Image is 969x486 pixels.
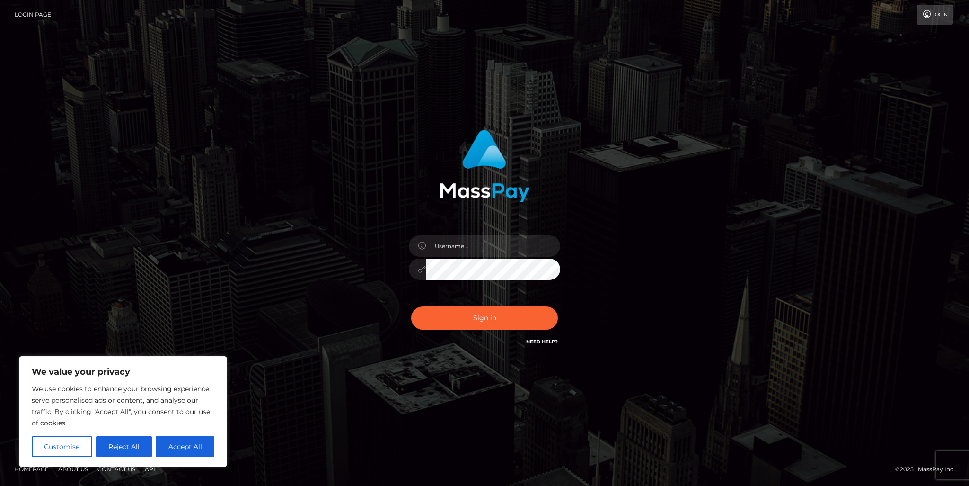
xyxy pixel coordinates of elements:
[32,366,214,378] p: We value your privacy
[156,436,214,457] button: Accept All
[141,462,159,477] a: API
[426,235,560,257] input: Username...
[96,436,152,457] button: Reject All
[526,339,558,345] a: Need Help?
[917,5,953,25] a: Login
[10,462,53,477] a: Homepage
[32,436,92,457] button: Customise
[440,130,529,202] img: MassPay Login
[895,464,962,475] div: © 2025 , MassPay Inc.
[15,5,51,25] a: Login Page
[32,383,214,429] p: We use cookies to enhance your browsing experience, serve personalised ads or content, and analys...
[94,462,139,477] a: Contact Us
[411,306,558,330] button: Sign in
[54,462,92,477] a: About Us
[19,356,227,467] div: We value your privacy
